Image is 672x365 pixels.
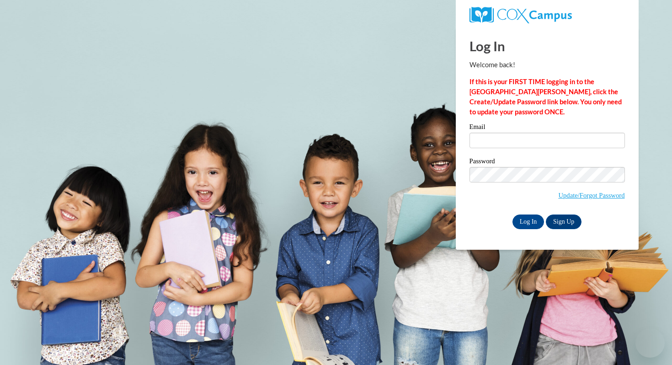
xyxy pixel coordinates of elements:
[469,158,625,167] label: Password
[469,60,625,70] p: Welcome back!
[469,7,625,23] a: COX Campus
[469,78,622,116] strong: If this is your FIRST TIME logging in to the [GEOGRAPHIC_DATA][PERSON_NAME], click the Create/Upd...
[546,215,581,229] a: Sign Up
[635,328,665,358] iframe: Button to launch messaging window
[512,215,544,229] input: Log In
[469,7,572,23] img: COX Campus
[558,192,624,199] a: Update/Forgot Password
[469,123,625,133] label: Email
[469,37,625,55] h1: Log In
